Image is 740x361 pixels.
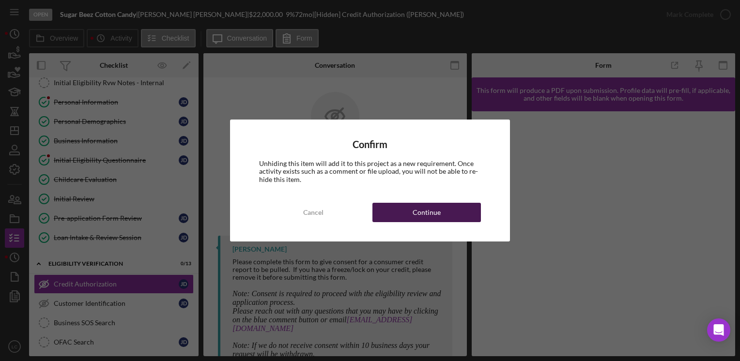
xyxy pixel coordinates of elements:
button: Continue [372,203,481,222]
div: Continue [413,203,441,222]
button: Cancel [259,203,368,222]
div: Unhiding this item will add it to this project as a new requirement. Once activity exists such as... [259,160,481,183]
h4: Confirm [259,139,481,150]
div: Open Intercom Messenger [707,318,730,342]
div: Cancel [303,203,324,222]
